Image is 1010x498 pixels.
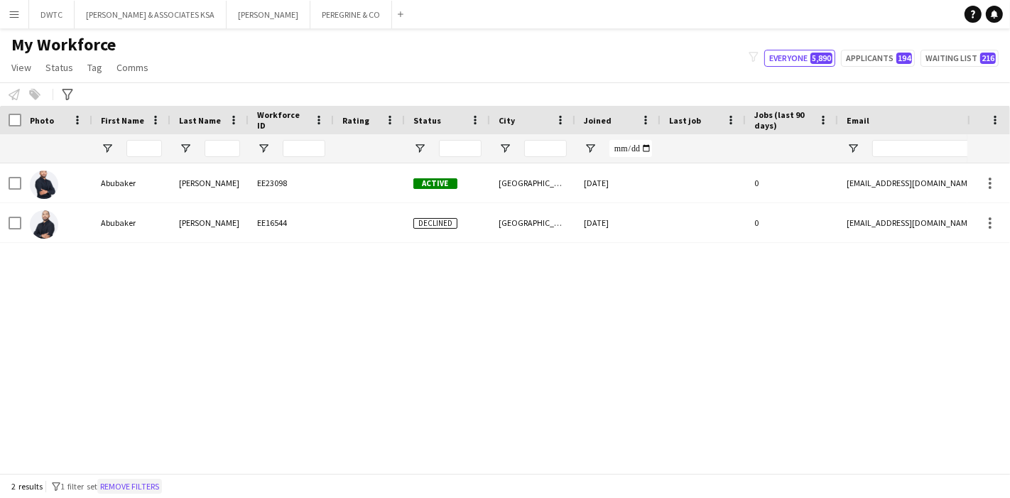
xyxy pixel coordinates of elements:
span: Workforce ID [257,109,308,131]
button: Open Filter Menu [413,142,426,155]
div: 0 [746,163,838,202]
span: Active [413,178,457,189]
span: Declined [413,218,457,229]
button: Remove filters [97,479,162,494]
span: Tag [87,61,102,74]
span: 1 filter set [60,481,97,492]
span: Rating [342,115,369,126]
div: [GEOGRAPHIC_DATA] [490,203,575,242]
div: EE16544 [249,203,334,242]
span: My Workforce [11,34,116,55]
input: City Filter Input [524,140,567,157]
div: EE23098 [249,163,334,202]
input: Last Name Filter Input [205,140,240,157]
input: Workforce ID Filter Input [283,140,325,157]
span: Comms [116,61,148,74]
a: Comms [111,58,154,77]
div: [PERSON_NAME] [170,163,249,202]
span: Email [847,115,869,126]
img: Abubaker Mohamed [30,170,58,199]
button: DWTC [29,1,75,28]
span: Last job [669,115,701,126]
a: Tag [82,58,108,77]
span: First Name [101,115,144,126]
span: Joined [584,115,612,126]
button: Open Filter Menu [847,142,859,155]
span: 216 [980,53,996,64]
span: Jobs (last 90 days) [754,109,813,131]
div: [GEOGRAPHIC_DATA] [490,163,575,202]
input: Joined Filter Input [609,140,652,157]
span: View [11,61,31,74]
a: View [6,58,37,77]
button: Open Filter Menu [179,142,192,155]
span: 194 [896,53,912,64]
button: Everyone5,890 [764,50,835,67]
button: [PERSON_NAME] [227,1,310,28]
span: Status [413,115,441,126]
div: Abubaker [92,163,170,202]
div: [DATE] [575,203,661,242]
app-action-btn: Advanced filters [59,86,76,103]
button: PEREGRINE & CO [310,1,392,28]
div: 0 [746,203,838,242]
span: Last Name [179,115,221,126]
button: [PERSON_NAME] & ASSOCIATES KSA [75,1,227,28]
div: [DATE] [575,163,661,202]
span: 5,890 [810,53,832,64]
div: [PERSON_NAME] [170,203,249,242]
input: First Name Filter Input [126,140,162,157]
a: Status [40,58,79,77]
button: Waiting list216 [921,50,999,67]
button: Open Filter Menu [257,142,270,155]
input: Status Filter Input [439,140,482,157]
span: Status [45,61,73,74]
span: Photo [30,115,54,126]
img: Abubaker Mohammed [30,210,58,239]
button: Applicants194 [841,50,915,67]
span: City [499,115,515,126]
button: Open Filter Menu [101,142,114,155]
button: Open Filter Menu [584,142,597,155]
button: Open Filter Menu [499,142,511,155]
div: Abubaker [92,203,170,242]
